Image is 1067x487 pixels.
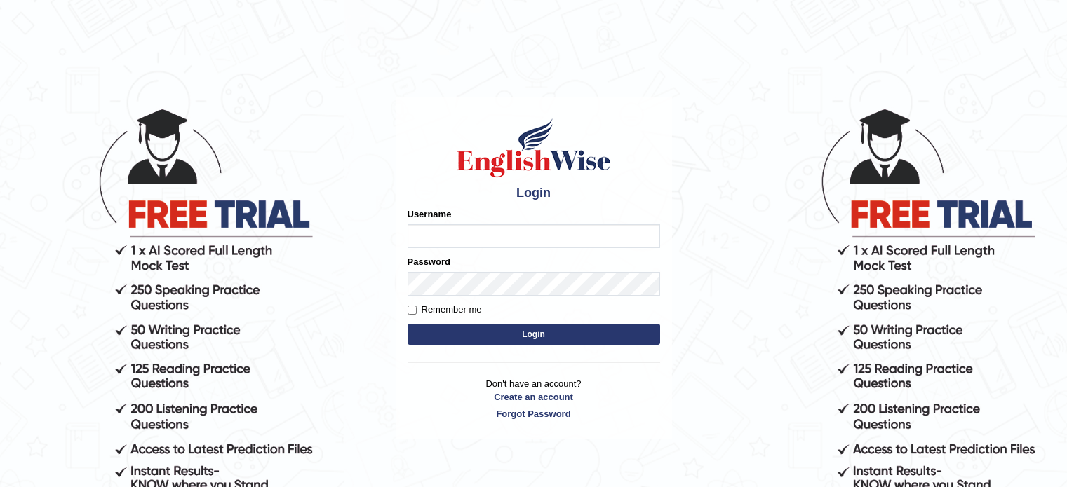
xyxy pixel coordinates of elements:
label: Remember me [408,303,482,317]
button: Login [408,324,660,345]
p: Don't have an account? [408,377,660,420]
label: Username [408,207,452,221]
label: Password [408,255,450,268]
input: Remember me [408,306,417,315]
a: Forgot Password [408,407,660,420]
img: Logo of English Wise sign in for intelligent practice with AI [454,116,614,179]
h4: Login [408,186,660,200]
a: Create an account [408,390,660,404]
